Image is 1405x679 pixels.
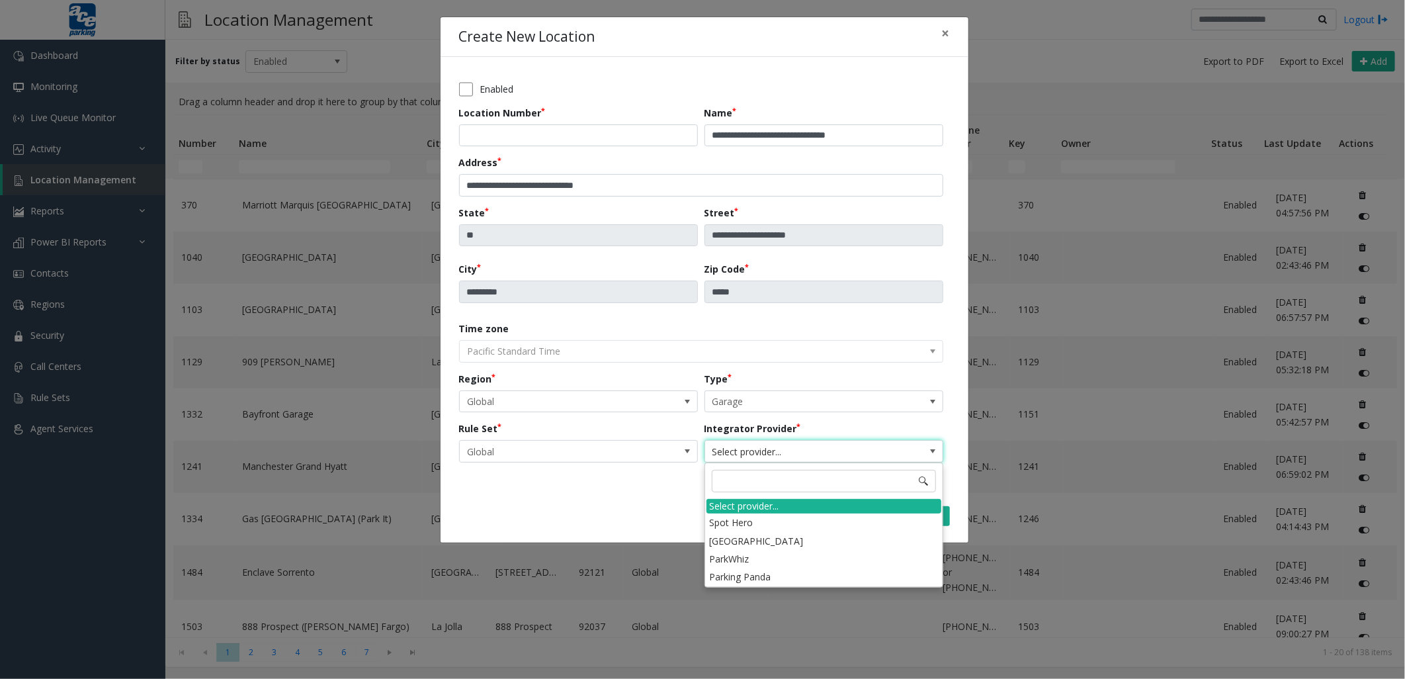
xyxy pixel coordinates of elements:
[706,499,941,514] div: Select provider...
[706,550,941,568] li: ParkWhiz
[459,262,482,276] label: City
[459,372,496,386] label: Region
[704,422,801,435] label: Integrator Provider
[706,568,941,586] li: Parking Panda
[460,391,650,412] span: Global
[705,441,895,462] span: Select provider...
[942,24,950,42] span: ×
[459,422,502,435] label: Rule Set
[704,372,732,386] label: Type
[705,391,895,412] span: Garage
[706,514,941,531] li: Spot Hero
[933,17,959,50] button: Close
[459,106,546,120] label: Location Number
[459,156,502,169] label: Address
[459,322,509,336] label: Time zone
[704,262,749,276] label: Zip Code
[704,206,739,220] label: Street
[706,532,941,550] li: [GEOGRAPHIC_DATA]
[459,26,595,48] h4: Create New Location
[459,206,490,220] label: State
[480,82,513,96] label: Enabled
[460,441,650,462] span: Global
[704,106,737,120] label: Name
[459,344,943,357] app-dropdown: The timezone is automatically set based on the address and cannot be edited.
